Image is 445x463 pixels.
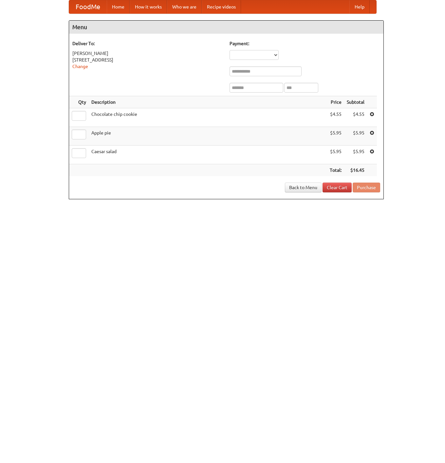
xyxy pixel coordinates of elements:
[327,127,344,146] td: $5.95
[89,127,327,146] td: Apple pie
[72,64,88,69] a: Change
[89,108,327,127] td: Chocolate chip cookie
[72,40,223,47] h5: Deliver To:
[327,108,344,127] td: $4.55
[344,127,367,146] td: $5.95
[69,0,107,13] a: FoodMe
[323,183,352,192] a: Clear Cart
[327,146,344,164] td: $5.95
[107,0,130,13] a: Home
[202,0,241,13] a: Recipe videos
[285,183,322,192] a: Back to Menu
[349,0,370,13] a: Help
[344,108,367,127] td: $4.55
[167,0,202,13] a: Who we are
[344,96,367,108] th: Subtotal
[89,96,327,108] th: Description
[230,40,380,47] h5: Payment:
[353,183,380,192] button: Purchase
[344,164,367,176] th: $16.45
[72,50,223,57] div: [PERSON_NAME]
[327,96,344,108] th: Price
[130,0,167,13] a: How it works
[344,146,367,164] td: $5.95
[69,96,89,108] th: Qty
[69,21,383,34] h4: Menu
[327,164,344,176] th: Total:
[89,146,327,164] td: Caesar salad
[72,57,223,63] div: [STREET_ADDRESS]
